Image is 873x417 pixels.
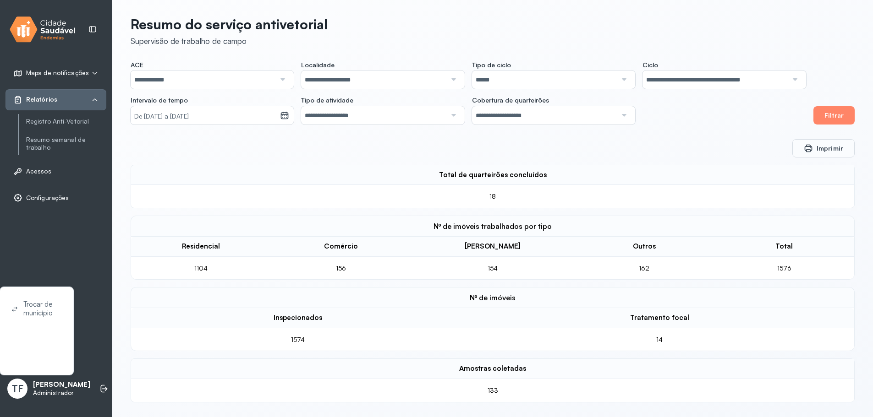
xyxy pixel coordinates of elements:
button: Imprimir [792,139,855,157]
div: Amostras coletadas [138,364,847,373]
div: 154 [470,264,516,272]
div: 1576 [761,264,807,272]
div: Nº de imóveis trabalhados por tipo [131,216,855,236]
img: logo.svg [10,15,76,44]
p: Resumo do serviço antivetorial [131,16,328,32]
div: [PERSON_NAME] [418,242,567,251]
div: Nº de imóveis [131,287,855,308]
span: Mapa de notificações [26,69,89,77]
div: Comércio [278,242,403,251]
a: Resumo semanal de trabalho [26,136,106,152]
div: Outros [582,242,707,251]
a: Configurações [13,193,99,202]
div: 133 [470,386,516,395]
span: Tipo de atividade [301,96,353,104]
div: Tratamento focal [472,314,847,322]
div: 18 [470,192,516,200]
button: Filtrar [813,106,855,125]
small: De [DATE] a [DATE] [134,112,276,121]
span: Tipo de ciclo [472,61,511,69]
span: ACE [131,61,143,69]
span: Acessos [26,168,51,175]
div: Supervisão de trabalho de campo [131,36,328,46]
span: Ciclo [642,61,658,69]
p: [PERSON_NAME] [33,380,90,389]
div: 14 [637,336,682,344]
div: Total [722,242,847,251]
p: Administrador [33,389,90,397]
a: Registro Anti-Vetorial [26,116,106,127]
span: Configurações [26,194,69,202]
div: 1104 [178,264,224,272]
span: Trocar de município [23,298,62,320]
div: Residencial [138,242,264,251]
span: Localidade [301,61,335,69]
span: TF [12,383,23,395]
div: Total de quarteirões concluídos [138,171,847,179]
a: Registro Anti-Vetorial [26,118,106,125]
div: 162 [621,264,667,272]
div: 156 [318,264,364,272]
span: Cobertura de quarteirões [472,96,549,104]
a: Resumo semanal de trabalho [26,134,106,153]
div: Inspecionados [138,314,457,322]
a: Acessos [13,167,99,176]
div: 1574 [275,336,321,344]
span: Relatórios [26,96,57,103]
span: Intervalo de tempo [131,96,188,104]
